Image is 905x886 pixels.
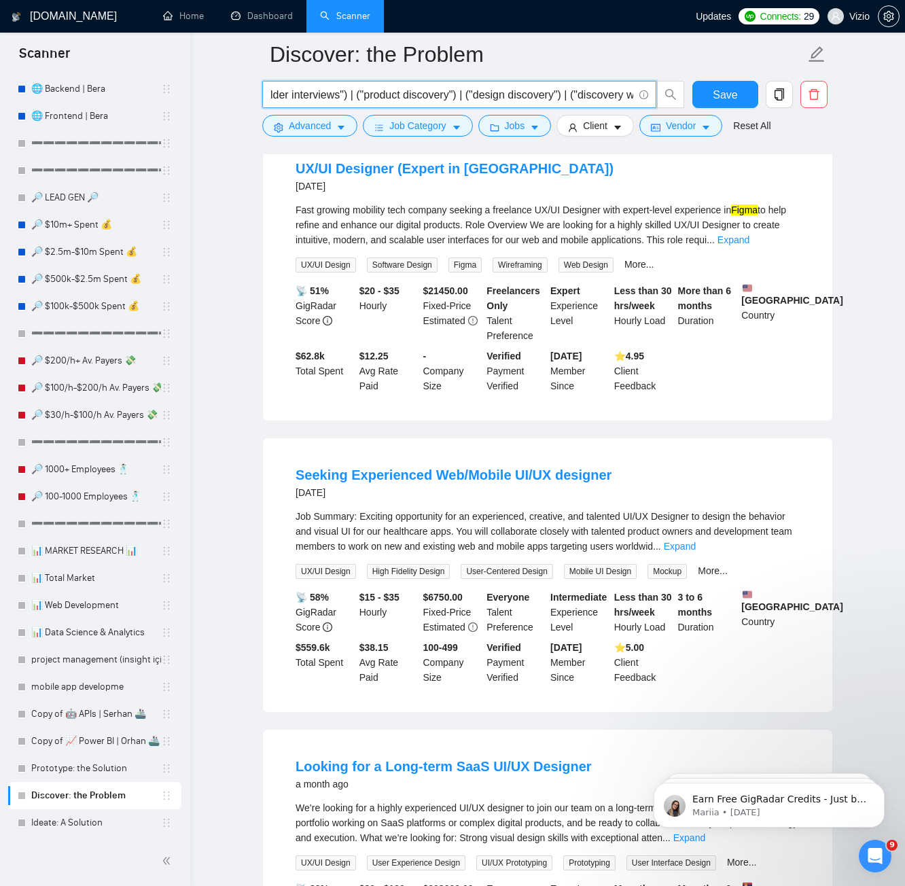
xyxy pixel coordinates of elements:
li: 🔎 $30/h-$100/h Av. Payers 💸 [8,402,181,429]
span: holder [161,627,172,638]
span: 😐 [126,408,145,436]
b: Everyone [486,592,529,603]
div: Job Summary: Exciting opportunity for an experienced, creative, and talented UI/UX Designer to de... [296,509,800,554]
span: delete [801,88,827,101]
span: holder [161,464,172,475]
li: 🔎 $100/h-$200/h Av. Payers 💸 [8,374,181,402]
span: Mobile UI Design [564,564,637,579]
div: Payment Verified [484,640,548,685]
b: More than 6 months [678,285,732,311]
button: setting [878,5,900,27]
b: [GEOGRAPHIC_DATA] [741,590,843,612]
a: 📊 Web Development [31,592,161,619]
span: Save [713,86,737,103]
a: 🔎 $2.5m-$10m Spent 💰 [31,238,161,266]
div: We’re looking for a highly experienced UI/UX designer to join our team on a long-term basis. You ... [296,800,800,845]
li: 🔎 $100k-$500k Spent 💰 [8,293,181,320]
li: 🔎 100-1000 Employees 🕺🏻 [8,483,181,510]
span: 9 [887,840,898,851]
a: Discover: the Problem [31,782,161,809]
span: holder [161,383,172,393]
span: Job Category [389,118,446,133]
a: 🔎 $10m+ Spent 💰 [31,211,161,238]
li: 📊 MARKET RESEARCH 📊 [8,537,181,565]
div: [DATE] [296,178,614,194]
span: info-circle [323,316,332,325]
a: ➖➖➖➖➖➖➖➖➖➖➖➖➖➖➖➖➖➖➖ [31,429,161,456]
button: Expand window [237,5,263,31]
span: caret-down [701,122,711,132]
div: Hourly Load [611,283,675,343]
li: Prototype: the Solution [8,755,181,782]
button: search [657,81,684,108]
span: User Experience Design [367,855,465,870]
span: Prototyping [563,855,616,870]
li: ➖➖➖➖➖➖➖➖➖➖➖➖➖➖➖➖➖ [8,157,181,184]
span: holder [161,763,172,774]
b: 100-499 [423,642,458,653]
b: Expert [550,285,580,296]
a: ➖➖➖➖➖➖➖➖➖➖➖➖➖➖➖➖➖➖➖ [31,130,161,157]
span: Client [583,118,607,133]
button: settingAdvancedcaret-down [262,115,357,137]
li: 🔎 $500k-$2.5m Spent 💰 [8,266,181,293]
div: Hourly [357,283,421,343]
a: 🔎 $30/h-$100/h Av. Payers 💸 [31,402,161,429]
div: Did this answer your question? [16,395,255,410]
b: Freelancers Only [486,285,540,311]
a: ➖➖➖➖➖➖➖➖➖➖➖➖➖➖➖➖➖➖➖ [31,320,161,347]
b: Verified [486,642,521,653]
a: Ideate: A Solution [31,809,161,836]
span: User Interface Design [626,855,716,870]
span: holder [161,491,172,502]
div: Country [739,590,802,635]
span: holder [161,138,172,149]
span: User-Centered Design [461,564,552,579]
li: ➖➖➖➖➖➖➖➖➖➖➖➖➖➖➖➖➖➖➖ [8,320,181,347]
mark: Figma [731,205,758,215]
div: Client Feedback [611,640,675,685]
b: - [423,351,427,361]
a: 📊 Total Market [31,565,161,592]
a: dashboardDashboard [231,10,293,22]
li: 🔎 1000+ Employees 🕺🏻 [8,456,181,483]
span: Estimated [423,622,465,633]
a: mobile app developme [31,673,161,701]
span: edit [808,46,826,63]
span: holder [161,573,172,584]
a: 🔎 1000+ Employees 🕺🏻 [31,456,161,483]
a: homeHome [163,10,204,22]
span: idcard [651,122,660,132]
span: ... [707,234,715,245]
b: $12.25 [359,351,389,361]
span: copy [766,88,792,101]
span: setting [274,122,283,132]
span: 😞 [90,408,110,436]
b: 📡 51% [296,285,329,296]
input: Search Freelance Jobs... [270,86,633,103]
span: caret-down [613,122,622,132]
span: holder [161,274,172,285]
a: setting [878,11,900,22]
a: ➖➖➖➖➖➖➖➖➖➖➖➖➖➖➖➖➖ [31,157,161,184]
span: holder [161,301,172,312]
span: folder [490,122,499,132]
span: holder [161,546,172,556]
button: folderJobscaret-down [478,115,552,137]
div: Avg Rate Paid [357,349,421,393]
a: searchScanner [320,10,370,22]
div: Fixed-Price [421,590,484,635]
b: 📡 58% [296,592,329,603]
span: holder [161,355,172,366]
span: holder [161,328,172,339]
a: 🌐 Frontend | Bera [31,103,161,130]
li: Copy of 📈 Power BI | Orhan 🚢 [8,728,181,755]
span: 😃 [161,408,181,436]
div: Country [739,283,802,343]
div: Total Spent [293,349,357,393]
li: mobile app developme [8,673,181,701]
span: smiley reaction [154,408,189,436]
span: info-circle [639,90,648,99]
